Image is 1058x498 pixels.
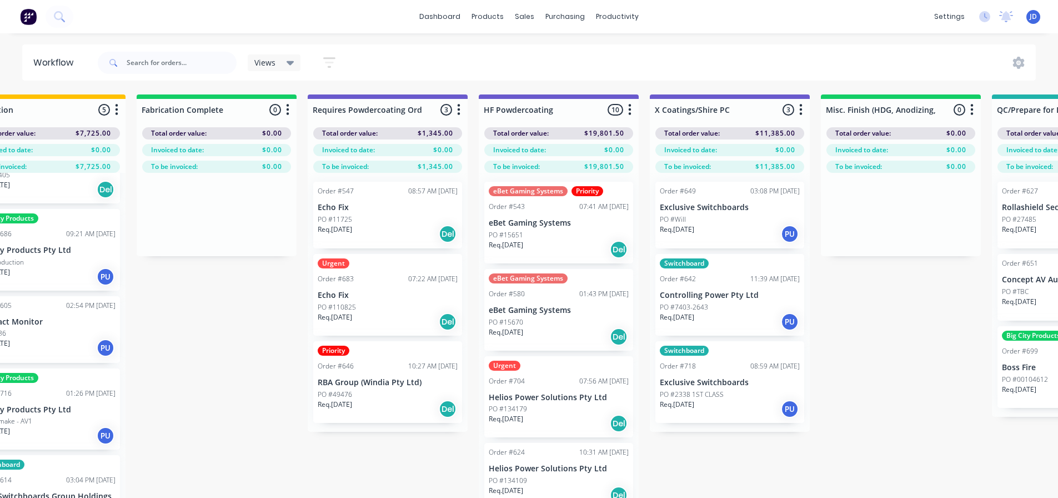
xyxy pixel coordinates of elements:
[775,145,795,155] span: $0.00
[660,302,708,312] p: PO #7403-2643
[489,317,523,327] p: PO #15670
[664,145,717,155] span: Invoiced to date:
[489,393,629,402] p: Helios Power Solutions Pty Ltd
[1006,162,1053,172] span: To be invoiced:
[1002,186,1038,196] div: Order #627
[318,312,352,322] p: Req. [DATE]
[262,145,282,155] span: $0.00
[946,145,966,155] span: $0.00
[509,8,540,25] div: sales
[489,306,629,315] p: eBet Gaming Systems
[655,182,804,248] div: Order #64903:08 PM [DATE]Exclusive SwitchboardsPO #WillReq.[DATE]PU
[439,313,457,331] div: Del
[318,378,458,387] p: RBA Group (Windia Pty Ltd)
[660,361,696,371] div: Order #718
[318,186,354,196] div: Order #547
[1002,346,1038,356] div: Order #699
[610,415,628,432] div: Del
[318,274,354,284] div: Order #683
[418,162,453,172] span: $1,345.00
[489,464,629,474] p: Helios Power Solutions Pty Ltd
[946,128,966,138] span: $0.00
[1002,385,1036,395] p: Req. [DATE]
[318,361,354,371] div: Order #646
[493,145,546,155] span: Invoiced to date:
[781,400,799,418] div: PU
[1030,12,1037,22] span: JD
[489,447,525,457] div: Order #624
[660,186,696,196] div: Order #649
[660,390,724,400] p: PO #2338 1ST CLASS
[1002,297,1036,307] p: Req. [DATE]
[489,361,520,371] div: Urgent
[408,361,458,371] div: 10:27 AM [DATE]
[313,254,462,336] div: UrgentOrder #68307:22 AM [DATE]Echo FixPO #110825Req.[DATE]Del
[493,162,540,172] span: To be invoiced:
[33,56,79,69] div: Workflow
[97,181,114,198] div: Del
[584,162,624,172] span: $19,801.50
[439,400,457,418] div: Del
[755,162,795,172] span: $11,385.00
[660,215,686,225] p: PO #Will
[660,225,694,235] p: Req. [DATE]
[835,145,888,155] span: Invoiced to date:
[76,162,111,172] span: $7,725.00
[66,475,116,485] div: 03:04 PM [DATE]
[1002,287,1029,297] p: PO #TBC
[660,312,694,322] p: Req. [DATE]
[466,8,509,25] div: products
[484,356,633,438] div: UrgentOrder #70407:56 AM [DATE]Helios Power Solutions Pty LtdPO #134179Req.[DATE]Del
[489,476,527,486] p: PO #134109
[660,346,709,356] div: Switchboard
[579,376,629,386] div: 07:56 AM [DATE]
[579,289,629,299] div: 01:43 PM [DATE]
[489,327,523,337] p: Req. [DATE]
[750,361,800,371] div: 08:59 AM [DATE]
[414,8,466,25] a: dashboard
[489,186,568,196] div: eBet Gaming Systems
[318,400,352,410] p: Req. [DATE]
[97,339,114,357] div: PU
[540,8,590,25] div: purchasing
[318,291,458,300] p: Echo Fix
[151,145,204,155] span: Invoiced to date:
[750,274,800,284] div: 11:39 AM [DATE]
[660,274,696,284] div: Order #642
[66,229,116,239] div: 09:21 AM [DATE]
[1002,215,1036,225] p: PO #27485
[66,301,116,311] div: 02:54 PM [DATE]
[318,225,352,235] p: Req. [DATE]
[91,145,111,155] span: $0.00
[439,225,457,243] div: Del
[489,273,568,283] div: eBet Gaming Systems
[610,328,628,346] div: Del
[781,225,799,243] div: PU
[97,268,114,286] div: PU
[318,390,352,400] p: PO #49476
[835,128,891,138] span: Total order value:
[318,203,458,212] p: Echo Fix
[322,162,369,172] span: To be invoiced:
[655,341,804,423] div: SwitchboardOrder #71808:59 AM [DATE]Exclusive SwitchboardsPO #2338 1ST CLASSReq.[DATE]PU
[781,313,799,331] div: PU
[489,376,525,386] div: Order #704
[97,427,114,445] div: PU
[484,269,633,351] div: eBet Gaming SystemsOrder #58001:43 PM [DATE]eBet Gaming SystemsPO #15670Req.[DATE]Del
[418,128,453,138] span: $1,345.00
[66,389,116,399] div: 01:26 PM [DATE]
[489,289,525,299] div: Order #580
[318,258,349,268] div: Urgent
[76,128,111,138] span: $7,725.00
[579,202,629,212] div: 07:41 AM [DATE]
[755,128,795,138] span: $11,385.00
[660,291,800,300] p: Controlling Power Pty Ltd
[1002,258,1038,268] div: Order #651
[489,414,523,424] p: Req. [DATE]
[433,145,453,155] span: $0.00
[262,162,282,172] span: $0.00
[610,241,628,258] div: Del
[484,182,633,263] div: eBet Gaming SystemsPriorityOrder #54307:41 AM [DATE]eBet Gaming SystemsPO #15651Req.[DATE]Del
[835,162,882,172] span: To be invoiced:
[318,215,352,225] p: PO #11725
